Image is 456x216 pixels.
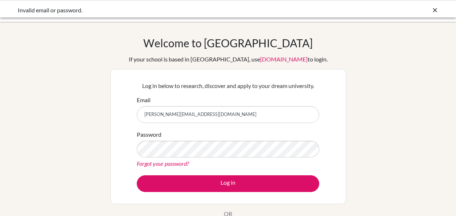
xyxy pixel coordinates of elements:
[137,96,151,104] label: Email
[137,160,189,167] a: Forgot your password?
[137,175,319,192] button: Log in
[137,81,319,90] p: Log in below to research, discover and apply to your dream university.
[260,56,308,63] a: [DOMAIN_NAME]
[129,55,328,64] div: If your school is based in [GEOGRAPHIC_DATA], use to login.
[137,130,161,139] label: Password
[18,6,330,15] div: Invalid email or password.
[143,36,313,49] h1: Welcome to [GEOGRAPHIC_DATA]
